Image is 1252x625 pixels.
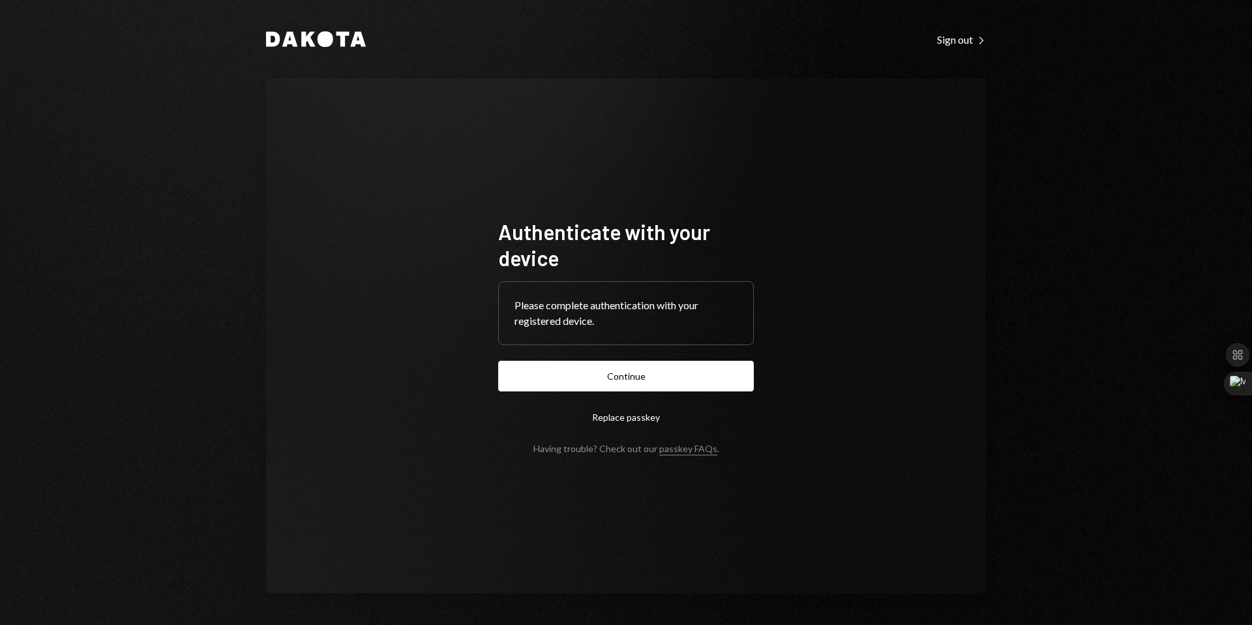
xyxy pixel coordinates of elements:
div: Having trouble? Check out our . [533,443,719,454]
button: Replace passkey [498,402,754,433]
h1: Authenticate with your device [498,219,754,271]
div: Please complete authentication with your registered device. [514,297,738,329]
button: Continue [498,361,754,391]
a: passkey FAQs [659,443,717,455]
div: Sign out [937,33,986,46]
a: Sign out [937,32,986,46]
